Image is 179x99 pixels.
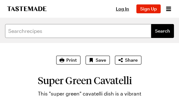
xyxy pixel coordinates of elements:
[164,5,173,13] button: Open menu
[112,4,133,13] button: Log In
[140,6,157,11] span: Sign Up
[66,57,77,63] span: Print
[6,6,47,11] a: To Tastemade Home Page
[151,24,174,38] button: filters
[155,28,170,34] span: Search
[115,56,141,65] button: Share
[116,6,129,11] span: Log In
[56,56,81,65] button: Print
[86,56,110,65] button: Save recipe
[38,75,141,86] h1: Super Green Cavatelli
[96,57,106,63] span: Save
[136,4,161,13] button: Sign Up
[125,57,138,63] span: Share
